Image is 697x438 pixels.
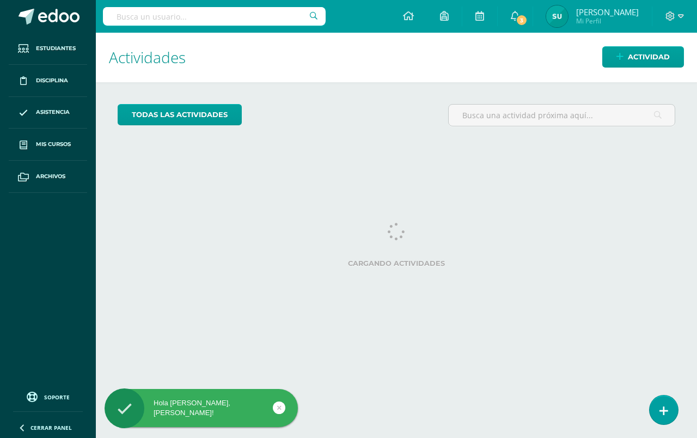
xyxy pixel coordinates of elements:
[44,393,70,401] span: Soporte
[13,389,83,404] a: Soporte
[9,129,87,161] a: Mis cursos
[36,76,68,85] span: Disciplina
[36,108,70,117] span: Asistencia
[118,104,242,125] a: todas las Actividades
[546,5,568,27] img: dbe70acb003cb340b9a2d7461d68d99b.png
[9,97,87,129] a: Asistencia
[576,16,639,26] span: Mi Perfil
[105,398,298,418] div: Hola [PERSON_NAME], [PERSON_NAME]!
[36,140,71,149] span: Mis cursos
[109,33,684,82] h1: Actividades
[118,259,675,267] label: Cargando actividades
[9,161,87,193] a: Archivos
[449,105,675,126] input: Busca una actividad próxima aquí...
[103,7,325,26] input: Busca un usuario...
[576,7,639,17] span: [PERSON_NAME]
[36,44,76,53] span: Estudiantes
[9,65,87,97] a: Disciplina
[602,46,684,68] a: Actividad
[628,47,670,67] span: Actividad
[30,424,72,431] span: Cerrar panel
[515,14,527,26] span: 3
[9,33,87,65] a: Estudiantes
[36,172,65,181] span: Archivos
